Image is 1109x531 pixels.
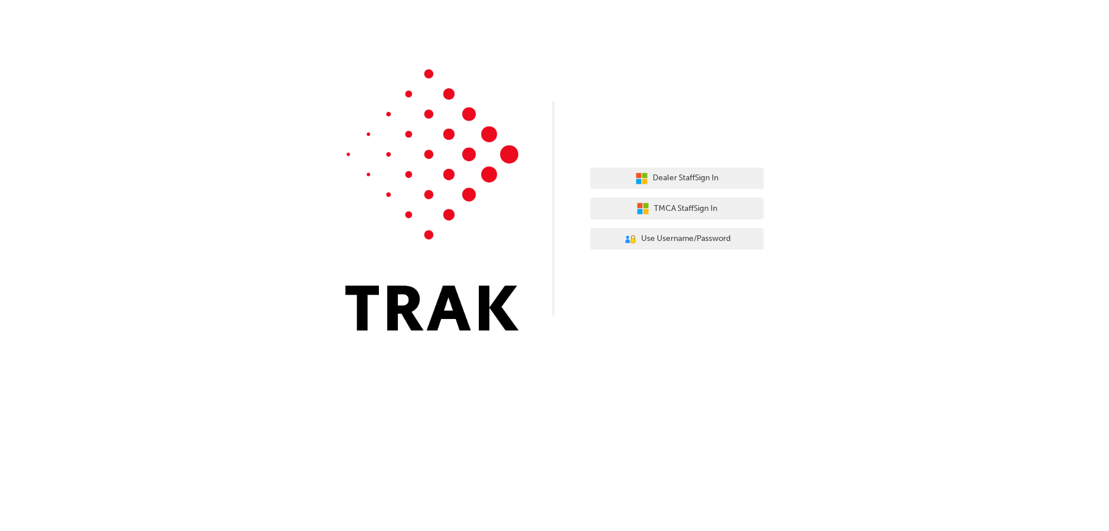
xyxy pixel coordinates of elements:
[590,228,764,250] button: Use Username/Password
[345,69,519,331] img: Trak
[653,172,719,185] span: Dealer Staff Sign In
[590,198,764,220] button: TMCA StaffSign In
[654,202,717,216] span: TMCA Staff Sign In
[641,232,731,246] span: Use Username/Password
[590,168,764,190] button: Dealer StaffSign In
